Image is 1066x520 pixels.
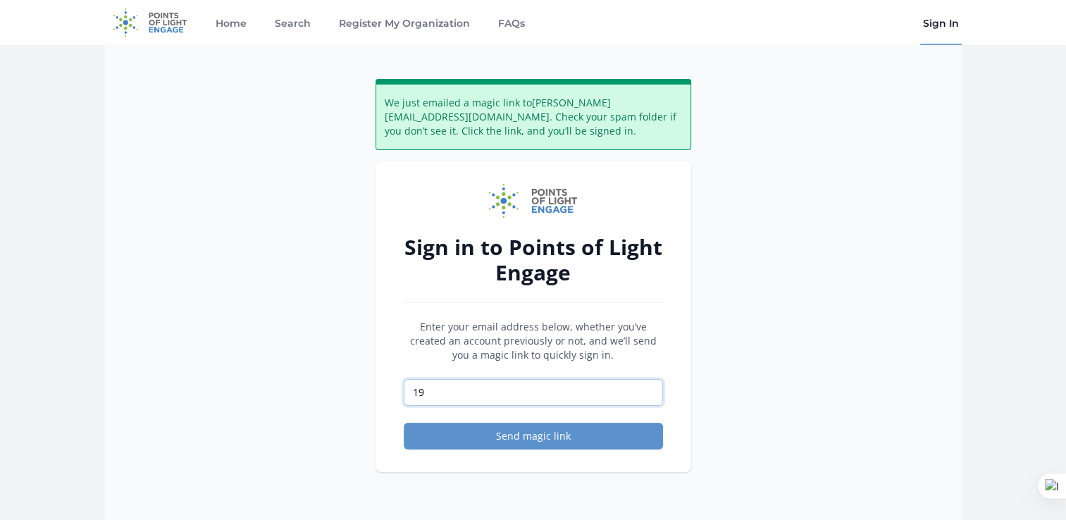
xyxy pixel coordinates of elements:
img: Points of Light Engage logo [489,184,578,218]
input: Email address [404,379,663,406]
div: We just emailed a magic link to [PERSON_NAME][EMAIL_ADDRESS][DOMAIN_NAME] . Check your spam folde... [376,79,691,150]
h2: Sign in to Points of Light Engage [404,235,663,285]
p: Enter your email address below, whether you’ve created an account previously or not, and we’ll se... [404,320,663,362]
button: Send magic link [404,423,663,450]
